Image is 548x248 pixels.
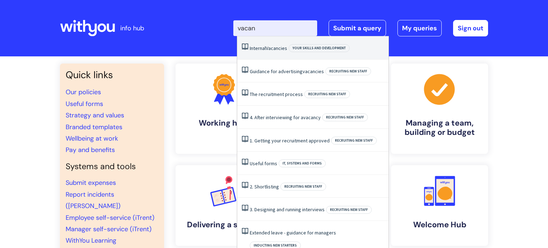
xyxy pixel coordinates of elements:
[250,137,330,144] a: 1. Getting your recruitment approved
[397,118,482,137] h4: Managing a team, building or budget
[176,165,273,246] a: Delivering a service
[280,183,326,191] span: Recruiting new staff
[250,206,325,213] a: 3. Designing and running interviews
[279,160,326,167] span: IT, systems and forms
[66,100,103,108] a: Useful forms
[397,20,442,36] a: My queries
[66,134,118,143] a: Wellbeing at work
[331,137,377,145] span: Recruiting new staff
[289,44,350,52] span: Your skills and development
[66,225,152,233] a: Manager self-service (iTrent)
[66,190,121,210] a: Report incidents ([PERSON_NAME])
[303,114,321,121] span: vacancy
[266,45,287,51] span: Vacancies
[250,114,321,121] a: 4. After interviewing for avacancy
[250,183,279,190] a: 2. Shortlisting
[250,68,324,75] a: Guidance for advertisingvacancies
[250,91,303,97] a: The recruitment process
[66,236,116,245] a: WithYou Learning
[391,64,488,154] a: Managing a team, building or budget
[250,160,277,167] a: Useful forms
[233,20,488,36] div: | -
[233,20,317,36] input: Search
[66,111,124,120] a: Strategy and values
[391,165,488,246] a: Welcome Hub
[66,123,122,131] a: Branded templates
[66,178,116,187] a: Submit expenses
[181,118,267,128] h4: Working here
[397,220,482,229] h4: Welcome Hub
[303,68,324,75] span: vacancies
[66,146,115,154] a: Pay and benefits
[250,229,336,236] a: Extended leave - guidance for managers
[304,90,350,98] span: Recruiting new staff
[250,45,287,51] a: InternalVacancies
[120,22,144,34] p: info hub
[66,88,101,96] a: Our policies
[329,20,386,36] a: Submit a query
[325,67,371,75] span: Recruiting new staff
[322,113,368,121] span: Recruiting new staff
[176,64,273,154] a: Working here
[66,162,158,172] h4: Systems and tools
[66,213,154,222] a: Employee self-service (iTrent)
[326,206,372,214] span: Recruiting new staff
[66,69,158,81] h3: Quick links
[181,220,267,229] h4: Delivering a service
[453,20,488,36] a: Sign out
